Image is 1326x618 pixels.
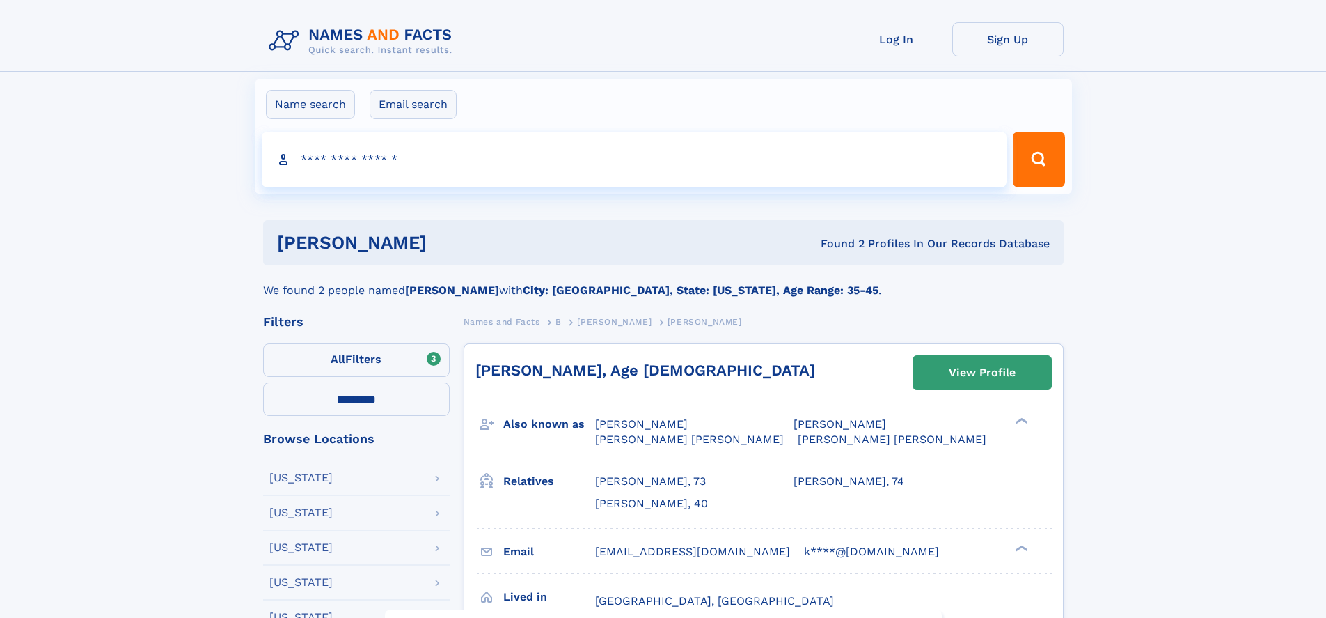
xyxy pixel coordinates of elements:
[263,22,464,60] img: Logo Names and Facts
[595,594,834,608] span: [GEOGRAPHIC_DATA], [GEOGRAPHIC_DATA]
[595,496,708,511] a: [PERSON_NAME], 40
[523,284,878,297] b: City: [GEOGRAPHIC_DATA], State: [US_STATE], Age Range: 35-45
[269,507,333,518] div: [US_STATE]
[277,234,624,252] h1: [PERSON_NAME]
[555,313,562,330] a: B
[331,353,345,366] span: All
[1013,132,1064,187] button: Search Button
[370,90,457,119] label: Email search
[1012,543,1029,553] div: ❯
[503,540,595,564] h3: Email
[624,236,1050,252] div: Found 2 Profiles In Our Records Database
[794,474,904,489] a: [PERSON_NAME], 74
[405,284,499,297] b: [PERSON_NAME]
[949,357,1016,389] div: View Profile
[913,356,1051,389] a: View Profile
[595,545,790,558] span: [EMAIL_ADDRESS][DOMAIN_NAME]
[263,343,450,377] label: Filters
[503,585,595,609] h3: Lived in
[668,317,742,327] span: [PERSON_NAME]
[794,417,886,431] span: [PERSON_NAME]
[595,433,784,446] span: [PERSON_NAME] [PERSON_NAME]
[464,313,540,330] a: Names and Facts
[798,433,986,446] span: [PERSON_NAME] [PERSON_NAME]
[555,317,562,327] span: B
[266,90,355,119] label: Name search
[475,362,815,379] a: [PERSON_NAME], Age [DEMOGRAPHIC_DATA]
[952,22,1064,56] a: Sign Up
[595,417,688,431] span: [PERSON_NAME]
[503,470,595,493] h3: Relatives
[269,472,333,484] div: [US_STATE]
[269,577,333,588] div: [US_STATE]
[577,317,652,327] span: [PERSON_NAME]
[269,542,333,553] div: [US_STATE]
[263,316,450,328] div: Filters
[1012,417,1029,426] div: ❯
[841,22,952,56] a: Log In
[263,265,1064,299] div: We found 2 people named with .
[262,132,1007,187] input: search input
[503,412,595,436] h3: Also known as
[577,313,652,330] a: [PERSON_NAME]
[595,474,706,489] a: [PERSON_NAME], 73
[263,433,450,445] div: Browse Locations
